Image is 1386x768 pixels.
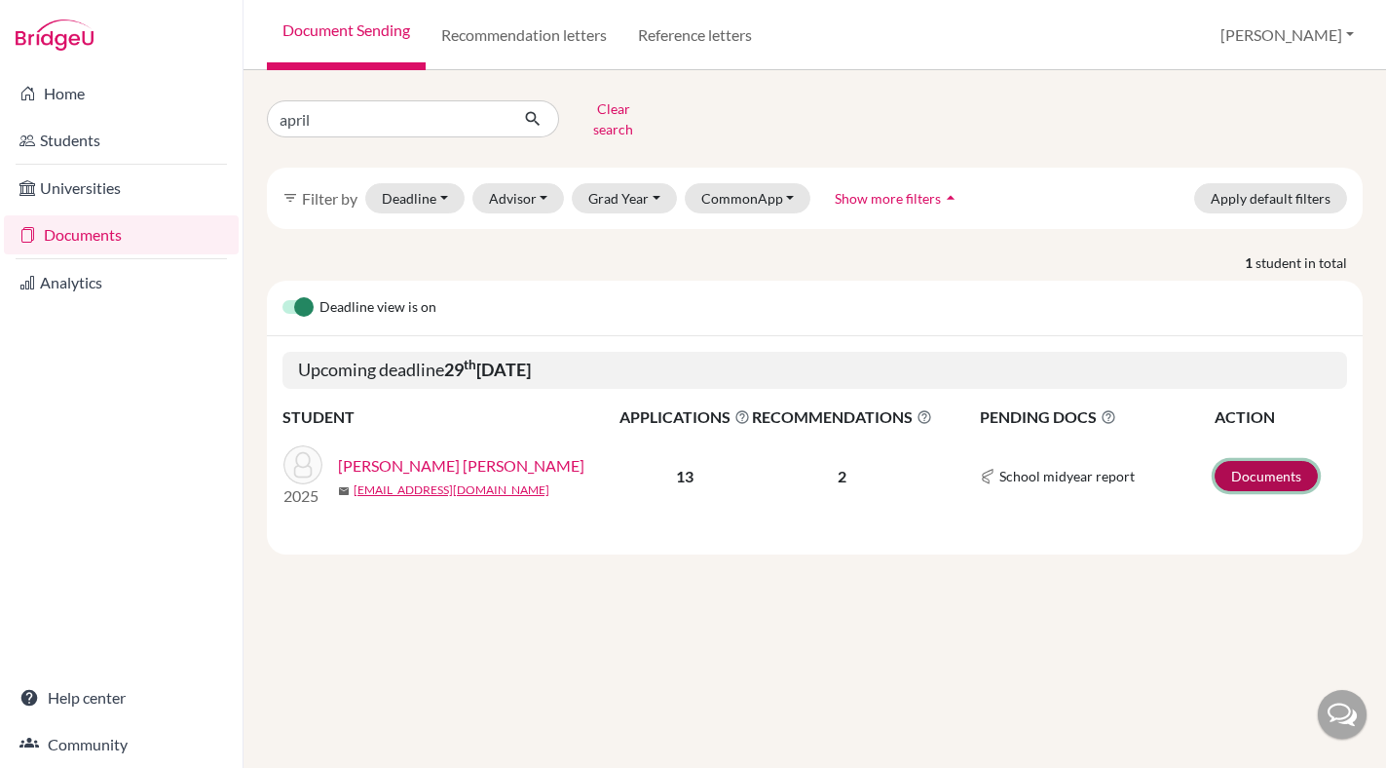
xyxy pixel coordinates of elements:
span: RECOMMENDATIONS [752,405,932,429]
img: Jerez Olivas, April [283,445,322,484]
button: Grad Year [572,183,677,213]
span: Deadline view is on [319,296,436,320]
span: student in total [1255,252,1363,273]
th: ACTION [1214,404,1347,430]
span: School midyear report [999,466,1135,486]
b: 29 [DATE] [444,359,531,380]
b: 13 [676,467,693,485]
button: Apply default filters [1194,183,1347,213]
input: Find student by name... [267,100,508,137]
sup: th [464,357,476,372]
a: Help center [4,678,239,717]
span: Show more filters [835,190,941,207]
img: Bridge-U [16,19,94,51]
span: Filter by [302,189,357,208]
button: CommonApp [685,183,811,213]
span: Help [45,14,85,31]
a: [EMAIL_ADDRESS][DOMAIN_NAME] [354,481,549,499]
a: Analytics [4,263,239,302]
button: Show more filtersarrow_drop_up [818,183,977,213]
span: APPLICATIONS [619,405,750,429]
span: mail [338,485,350,497]
button: [PERSON_NAME] [1212,17,1363,54]
img: Common App logo [980,469,995,484]
a: [PERSON_NAME] [PERSON_NAME] [338,454,584,478]
a: Home [4,74,239,113]
th: STUDENT [282,404,618,430]
a: Universities [4,169,239,208]
a: Documents [4,215,239,254]
a: Students [4,121,239,160]
button: Advisor [472,183,565,213]
p: 2025 [283,484,322,508]
i: filter_list [282,190,298,206]
button: Clear search [559,94,667,144]
button: Deadline [365,183,465,213]
p: 2 [752,465,932,488]
a: Community [4,725,239,764]
i: arrow_drop_up [941,188,960,208]
strong: 1 [1245,252,1255,273]
h5: Upcoming deadline [282,352,1347,389]
a: Documents [1215,461,1318,491]
span: PENDING DOCS [980,405,1213,429]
